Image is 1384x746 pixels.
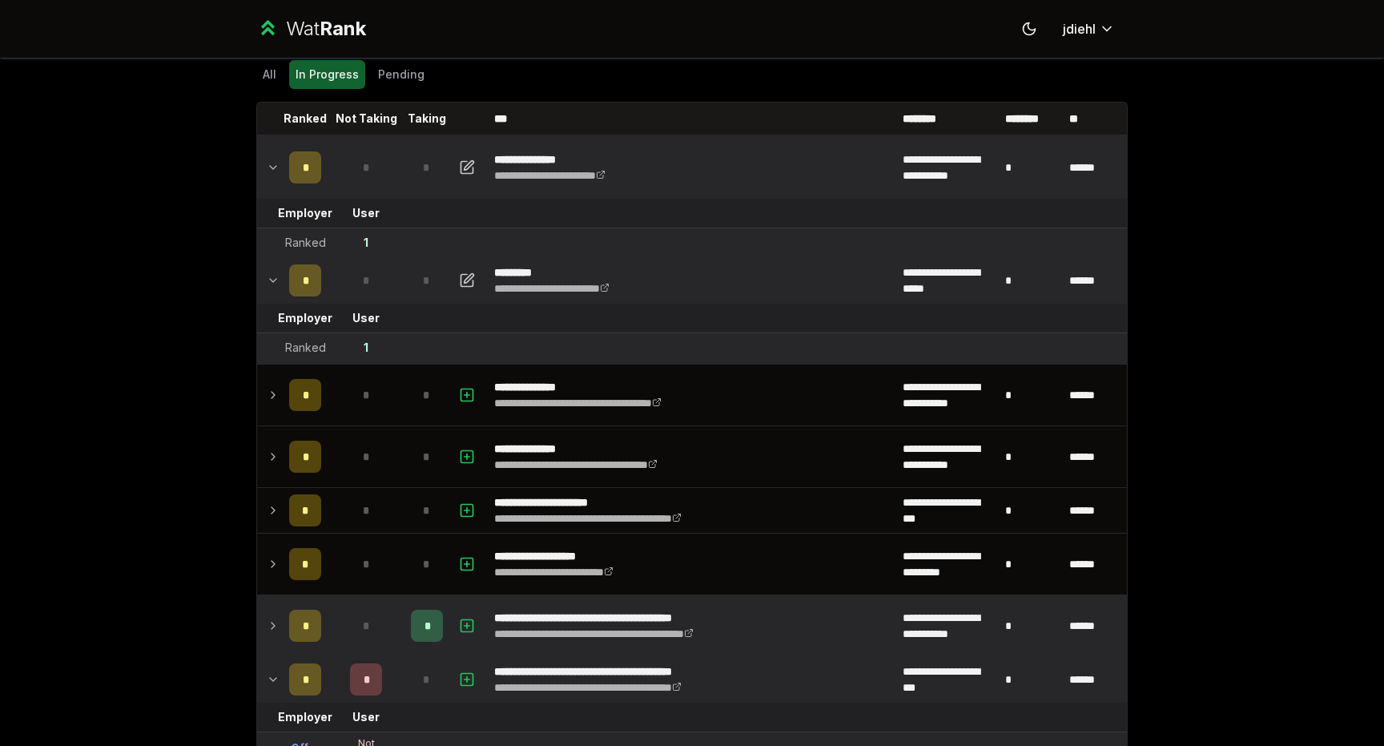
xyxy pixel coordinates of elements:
div: 1 [364,235,368,251]
td: User [328,304,404,333]
div: 1 [364,340,368,356]
p: Ranked [284,111,327,127]
p: Taking [408,111,446,127]
td: Employer [283,703,328,732]
span: jdiehl [1063,19,1096,38]
button: jdiehl [1050,14,1128,43]
div: Ranked [285,340,326,356]
button: All [256,60,283,89]
td: Employer [283,304,328,333]
div: Ranked [285,235,326,251]
td: Employer [283,199,328,228]
button: Pending [372,60,431,89]
p: Not Taking [336,111,397,127]
td: User [328,199,404,228]
td: User [328,703,404,732]
span: Rank [320,17,366,40]
div: Wat [286,16,366,42]
a: WatRank [256,16,366,42]
button: In Progress [289,60,365,89]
